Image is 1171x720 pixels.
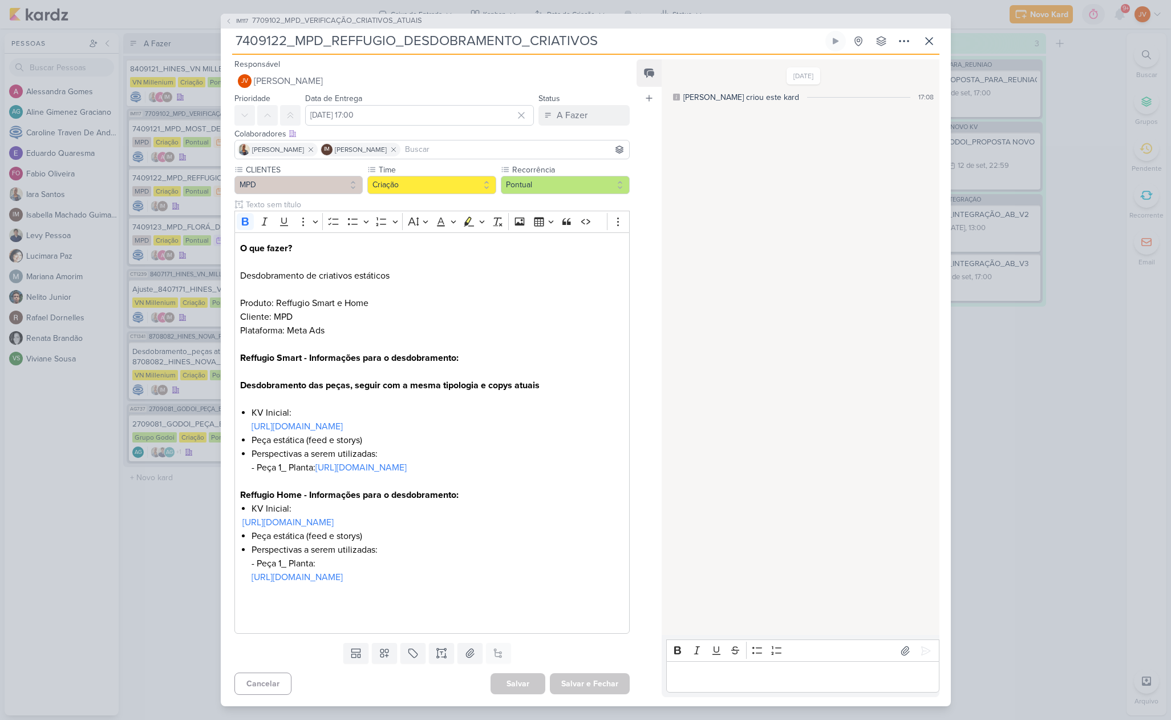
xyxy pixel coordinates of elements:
div: Isabella Machado Guimarães [321,144,333,155]
a: [URL][DOMAIN_NAME] [252,421,343,432]
a: [URL][DOMAIN_NAME] [252,572,343,583]
li: KV Inicial: [252,502,623,516]
input: Kard Sem Título [232,31,823,51]
strong: O que fazer? [240,243,292,254]
div: Joney Viana [238,74,252,88]
strong: Desdobramento das peças, seguir com a mesma tipologia e copys atuais [240,380,540,391]
input: Buscar [403,143,627,156]
li: Peça estática (feed e storys) [252,433,623,447]
button: JV [PERSON_NAME] [234,71,630,91]
div: [PERSON_NAME] criou este kard [683,91,799,103]
li: Perspectivas a serem utilizadas: - Peça 1_ ⁠Planta: [252,447,623,488]
input: Texto sem título [244,199,630,211]
span: [PERSON_NAME] [252,144,304,155]
input: Select a date [305,105,534,126]
button: MPD [234,176,363,194]
li: KV Inicial: [252,406,623,433]
span: [PERSON_NAME] [254,74,323,88]
div: Editor editing area: main [666,661,939,693]
div: Editor toolbar [666,639,939,662]
p: Produto: Reffugio Smart e Home Cliente: MPD Plataforma: Meta Ads [240,296,623,351]
div: Ligar relógio [831,37,840,46]
strong: Reffugio Smart - Informações para o desdobramento: [240,352,459,364]
a: [URL][DOMAIN_NAME] [242,517,334,528]
p: Desdobramento de criativos estáticos [240,269,623,296]
img: Iara Santos [238,144,250,155]
p: JV [241,78,248,85]
label: Responsável [234,59,280,69]
span: [PERSON_NAME] [335,144,387,155]
button: Criação [367,176,496,194]
label: CLIENTES [245,164,363,176]
div: Colaboradores [234,128,630,140]
p: IM [324,147,330,152]
label: Status [538,94,560,103]
button: Cancelar [234,673,291,695]
a: [URL][DOMAIN_NAME] [315,462,407,473]
label: Data de Entrega [305,94,362,103]
div: Editor toolbar [234,211,630,233]
div: 17:08 [918,92,934,102]
li: Perspectivas a serem utilizadas: - ⁠Peça 1_ ⁠Planta: [252,543,623,612]
label: Prioridade [234,94,270,103]
label: Recorrência [511,164,630,176]
div: Editor editing area: main [234,232,630,634]
label: Time [378,164,496,176]
div: A Fazer [557,108,587,122]
button: Pontual [501,176,630,194]
button: A Fazer [538,105,630,126]
strong: Reffugio Home - Informações para o desdobramento: [240,489,459,501]
li: Peça estática (feed e storys) [252,529,623,543]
